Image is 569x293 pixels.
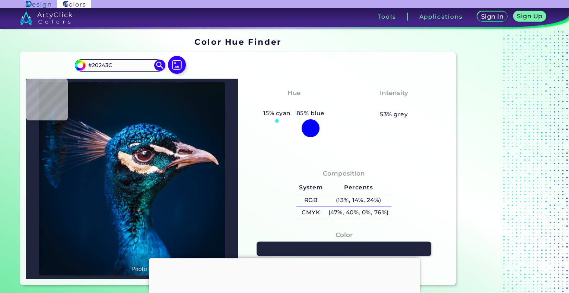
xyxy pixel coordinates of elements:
[325,194,391,207] h5: (13%, 14%, 24%)
[336,230,353,240] h4: Color
[482,14,502,19] h5: Sign In
[293,108,327,118] h5: 85% blue
[518,13,541,19] h5: Sign Up
[296,207,325,219] h5: CMYK
[380,88,408,98] h4: Intensity
[260,108,293,118] h5: 15% cyan
[296,182,325,194] h5: System
[325,182,391,194] h5: Percents
[323,168,365,179] h4: Composition
[30,82,234,275] img: img_pavlin.jpg
[380,110,408,119] h5: 53% grey
[270,100,318,108] h3: Tealish Blue
[380,100,408,108] h3: Pastel
[378,14,396,19] h3: Tools
[20,11,72,25] img: logo_artyclick_colors_white.svg
[154,60,165,71] img: icon search
[194,36,281,47] h1: Color Hue Finder
[26,1,51,8] img: ArtyClick Design logo
[515,12,544,21] a: Sign Up
[287,88,301,98] h4: Hue
[419,14,463,19] h3: Applications
[149,258,420,292] iframe: Advertisement
[325,207,391,219] h5: (47%, 40%, 0%, 76%)
[296,194,325,207] h5: RGB
[459,35,552,289] iframe: Advertisement
[479,12,506,21] a: Sign In
[85,60,155,70] input: type color..
[168,56,186,74] img: icon picture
